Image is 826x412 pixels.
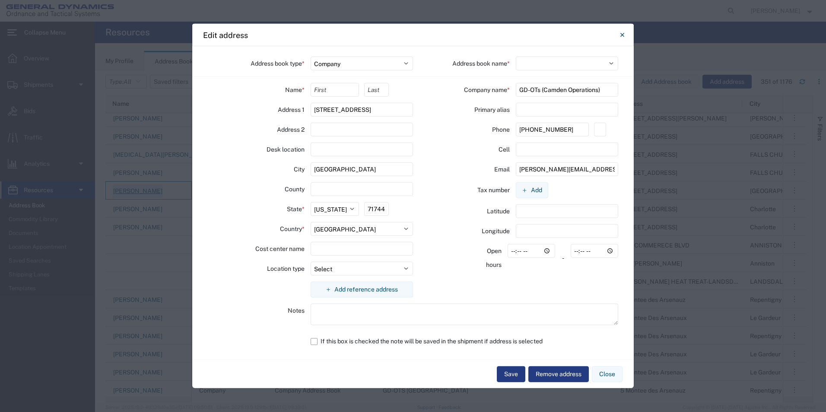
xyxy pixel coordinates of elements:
[494,162,510,176] label: Email
[288,304,305,317] label: Notes
[413,182,516,198] div: Tax number
[471,244,502,272] label: Open hours
[560,244,565,272] div: -
[482,224,510,238] label: Longitude
[311,282,413,298] button: Add reference address
[492,123,510,136] label: Phone
[285,83,305,97] label: Name
[464,83,510,97] label: Company name
[499,143,510,156] label: Cell
[474,103,510,117] label: Primary alias
[278,103,305,117] label: Address 1
[280,222,305,236] label: Country
[364,83,388,97] input: Last
[294,162,305,176] label: City
[267,143,305,156] label: Desk location
[592,366,623,382] button: Close
[364,202,388,216] input: Postal code
[487,204,510,218] label: Latitude
[452,57,510,70] label: Address book name
[251,57,305,70] label: Address book type
[497,366,525,382] button: Save
[311,334,619,349] label: If this box is checked the note will be saved in the shipment if address is selected
[311,83,359,97] input: First
[255,242,305,256] label: Cost center name
[613,26,631,44] button: Close
[267,262,305,276] label: Location type
[203,29,248,41] h4: Edit address
[516,182,548,198] button: Add
[277,123,305,136] label: Address 2
[287,202,305,216] label: State
[528,366,589,382] button: Remove address
[285,182,305,196] label: County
